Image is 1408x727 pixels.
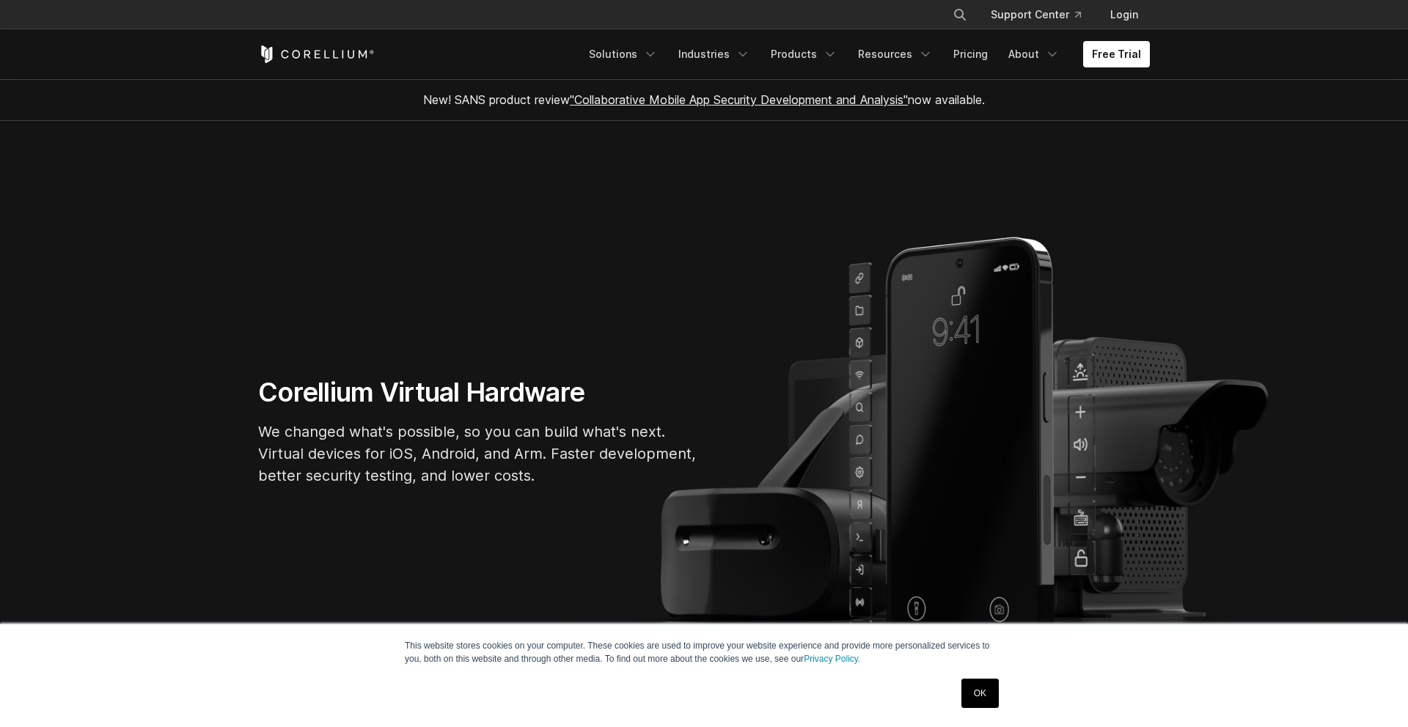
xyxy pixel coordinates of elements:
a: Privacy Policy. [804,654,860,664]
p: This website stores cookies on your computer. These cookies are used to improve your website expe... [405,639,1003,665]
a: Corellium Home [258,45,375,63]
span: New! SANS product review now available. [423,92,985,107]
a: Free Trial [1083,41,1150,67]
a: OK [961,679,999,708]
a: Login [1099,1,1150,28]
a: Resources [849,41,942,67]
a: Pricing [945,41,997,67]
a: Industries [670,41,759,67]
div: Navigation Menu [935,1,1150,28]
a: About [1000,41,1068,67]
a: Support Center [979,1,1093,28]
a: Solutions [580,41,667,67]
a: "Collaborative Mobile App Security Development and Analysis" [570,92,908,107]
div: Navigation Menu [580,41,1150,67]
p: We changed what's possible, so you can build what's next. Virtual devices for iOS, Android, and A... [258,421,698,487]
a: Products [762,41,846,67]
button: Search [947,1,973,28]
h1: Corellium Virtual Hardware [258,376,698,409]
